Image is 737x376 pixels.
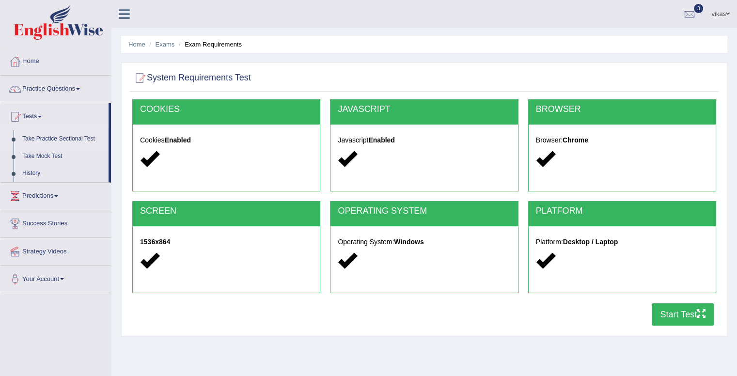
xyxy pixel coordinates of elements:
[536,206,708,216] h2: PLATFORM
[176,40,242,49] li: Exam Requirements
[140,206,313,216] h2: SCREEN
[394,238,423,246] strong: Windows
[0,103,109,127] a: Tests
[156,41,175,48] a: Exams
[536,238,708,246] h5: Platform:
[0,238,111,262] a: Strategy Videos
[652,303,714,326] button: Start Test
[0,210,111,235] a: Success Stories
[338,137,510,144] h5: Javascript
[0,266,111,290] a: Your Account
[338,105,510,114] h2: JAVASCRIPT
[338,238,510,246] h5: Operating System:
[140,238,170,246] strong: 1536x864
[536,137,708,144] h5: Browser:
[0,76,111,100] a: Practice Questions
[18,130,109,148] a: Take Practice Sectional Test
[132,71,251,85] h2: System Requirements Test
[0,183,111,207] a: Predictions
[128,41,145,48] a: Home
[368,136,394,144] strong: Enabled
[563,238,618,246] strong: Desktop / Laptop
[165,136,191,144] strong: Enabled
[18,148,109,165] a: Take Mock Test
[140,137,313,144] h5: Cookies
[18,165,109,182] a: History
[0,48,111,72] a: Home
[140,105,313,114] h2: COOKIES
[536,105,708,114] h2: BROWSER
[563,136,588,144] strong: Chrome
[338,206,510,216] h2: OPERATING SYSTEM
[694,4,704,13] span: 3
